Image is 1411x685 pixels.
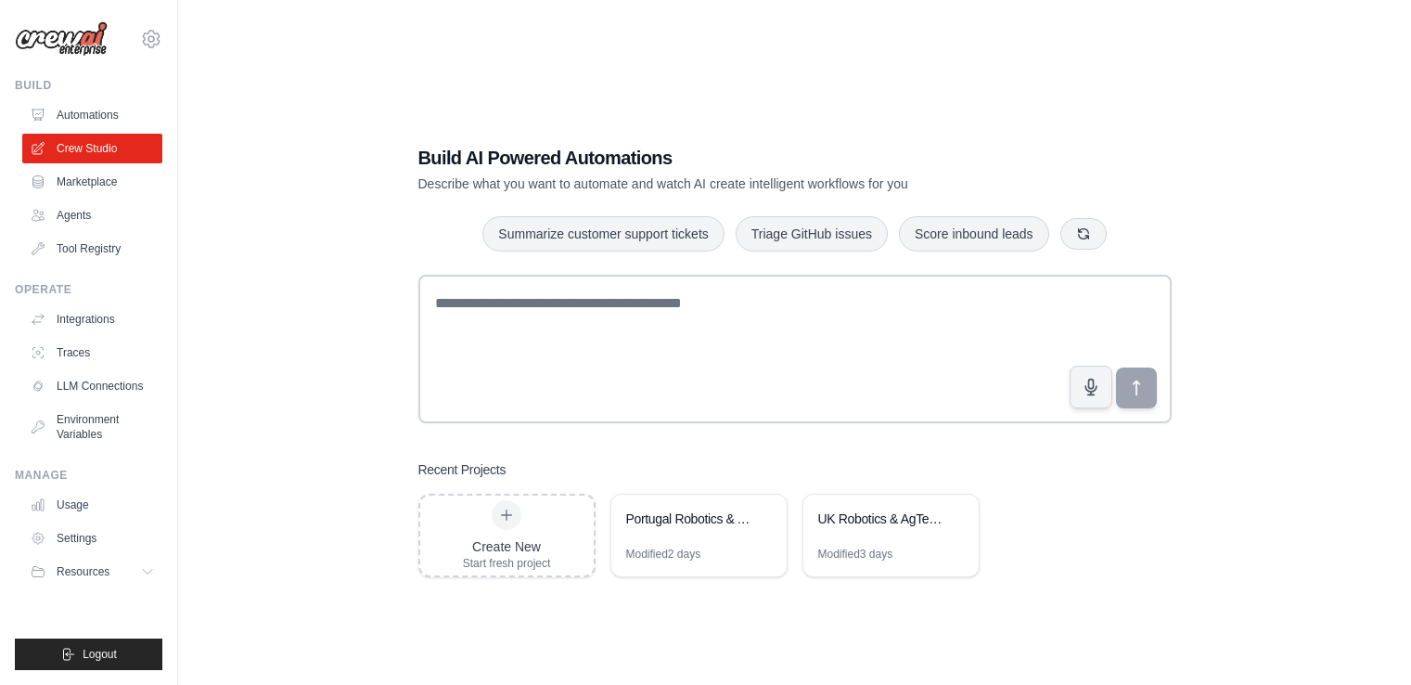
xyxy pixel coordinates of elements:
[22,200,162,230] a: Agents
[818,547,893,562] div: Modified 3 days
[22,234,162,264] a: Tool Registry
[22,338,162,368] a: Traces
[1070,366,1112,408] button: Click to speak your automation idea
[22,405,162,449] a: Environment Variables
[899,216,1049,252] button: Score inbound leads
[418,460,507,479] h3: Recent Projects
[15,282,162,297] div: Operate
[736,216,888,252] button: Triage GitHub issues
[22,371,162,401] a: LLM Connections
[15,468,162,483] div: Manage
[463,537,551,556] div: Create New
[626,510,753,528] div: Portugal Robotics & AgTech VCs
[1060,218,1107,250] button: Get new suggestions
[22,490,162,520] a: Usage
[15,639,162,670] button: Logout
[22,134,162,163] a: Crew Studio
[22,100,162,130] a: Automations
[15,21,108,57] img: Logo
[57,564,109,579] span: Resources
[22,167,162,197] a: Marketplace
[418,174,1042,193] p: Describe what you want to automate and watch AI create intelligent workflows for you
[418,145,1042,171] h1: Build AI Powered Automations
[463,556,551,571] div: Start fresh project
[626,547,701,562] div: Modified 2 days
[22,523,162,553] a: Settings
[22,557,162,587] button: Resources
[818,510,945,528] div: UK Robotics & AgTech VC Finder
[22,304,162,334] a: Integrations
[15,78,162,93] div: Build
[83,647,117,662] span: Logout
[482,216,724,252] button: Summarize customer support tickets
